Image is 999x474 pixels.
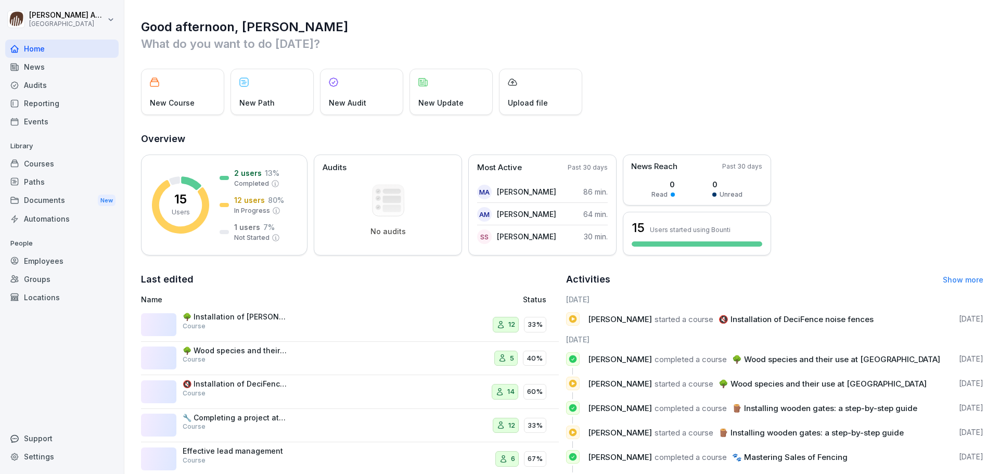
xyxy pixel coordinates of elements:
p: [DATE] [959,378,983,389]
p: 67% [528,454,543,464]
p: 64 min. [583,209,608,220]
span: [PERSON_NAME] [588,354,652,364]
span: started a course [655,379,713,389]
div: Courses [5,155,119,173]
p: [PERSON_NAME] [497,186,556,197]
span: [PERSON_NAME] [588,452,652,462]
p: 30 min. [584,231,608,242]
div: MA [477,185,492,199]
p: 5 [510,353,514,364]
a: 🔧 Completing a project at a client's siteCourse1233% [141,409,559,443]
p: New Update [418,97,464,108]
h6: [DATE] [566,334,984,345]
p: Completed [234,179,269,188]
span: 🐾 Mastering Sales of Fencing [732,452,848,462]
p: New Audit [329,97,366,108]
p: [DATE] [959,403,983,413]
p: Audits [323,162,347,174]
div: Reporting [5,94,119,112]
a: News [5,58,119,76]
h1: Good afternoon, [PERSON_NAME] [141,19,983,35]
a: DocumentsNew [5,191,119,210]
a: Show more [943,275,983,284]
a: Settings [5,447,119,466]
p: Name [141,294,403,305]
span: completed a course [655,354,727,364]
span: started a course [655,314,713,324]
div: Events [5,112,119,131]
p: 7 % [263,222,275,233]
p: Read [651,190,668,199]
p: Status [523,294,546,305]
p: Course [183,389,206,398]
a: Groups [5,270,119,288]
span: 🪵 Installing wooden gates: a step-by-step guide [719,428,904,438]
p: Course [183,355,206,364]
p: Past 30 days [568,163,608,172]
p: What do you want to do [DATE]? [141,35,983,52]
p: People [5,235,119,252]
h2: Last edited [141,272,559,287]
p: 15 [174,193,187,206]
span: 🪵 Installing wooden gates: a step-by-step guide [732,403,917,413]
a: 🌳 Wood species and their use at [GEOGRAPHIC_DATA]Course540% [141,342,559,376]
p: Effective lead management [183,446,287,456]
p: Upload file [508,97,548,108]
h3: 15 [632,219,645,237]
span: [PERSON_NAME] [588,314,652,324]
p: Not Started [234,233,270,242]
p: Users started using Bounti [650,226,731,234]
p: 14 [507,387,515,397]
a: Paths [5,173,119,191]
p: Course [183,456,206,465]
p: 60% [527,387,543,397]
div: Automations [5,210,119,228]
span: completed a course [655,452,727,462]
p: 🌳 Installation of [PERSON_NAME] Fence and [PERSON_NAME][GEOGRAPHIC_DATA] [183,312,287,322]
p: [PERSON_NAME] Andreasen [29,11,105,20]
p: 🌳 Wood species and their use at [GEOGRAPHIC_DATA] [183,346,287,355]
p: Users [172,208,190,217]
p: [DATE] [959,314,983,324]
a: Employees [5,252,119,270]
p: [GEOGRAPHIC_DATA] [29,20,105,28]
p: New Course [150,97,195,108]
h2: Overview [141,132,983,146]
span: [PERSON_NAME] [588,403,652,413]
p: 86 min. [583,186,608,197]
p: 0 [651,179,675,190]
p: 2 users [234,168,262,178]
span: 🔇 Installation of DeciFence noise fences [719,314,874,324]
div: Support [5,429,119,447]
a: Audits [5,76,119,94]
a: Locations [5,288,119,306]
a: 🔇 Installation of DeciFence noise fencesCourse1460% [141,375,559,409]
p: [DATE] [959,427,983,438]
p: 12 users [234,195,265,206]
p: 🔇 Installation of DeciFence noise fences [183,379,287,389]
p: 13 % [265,168,279,178]
p: Course [183,322,206,331]
p: Most Active [477,162,522,174]
p: [PERSON_NAME] [497,209,556,220]
p: [PERSON_NAME] [497,231,556,242]
p: 80 % [268,195,284,206]
p: [DATE] [959,354,983,364]
p: 40% [527,353,543,364]
p: 33% [528,319,543,330]
p: 0 [712,179,742,190]
p: Course [183,422,206,431]
p: Past 30 days [722,162,762,171]
span: [PERSON_NAME] [588,379,652,389]
a: 🌳 Installation of [PERSON_NAME] Fence and [PERSON_NAME][GEOGRAPHIC_DATA]Course1233% [141,308,559,342]
div: New [98,195,116,207]
p: 1 users [234,222,260,233]
p: New Path [239,97,275,108]
span: 🌳 Wood species and their use at [GEOGRAPHIC_DATA] [719,379,927,389]
p: 12 [508,420,515,431]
